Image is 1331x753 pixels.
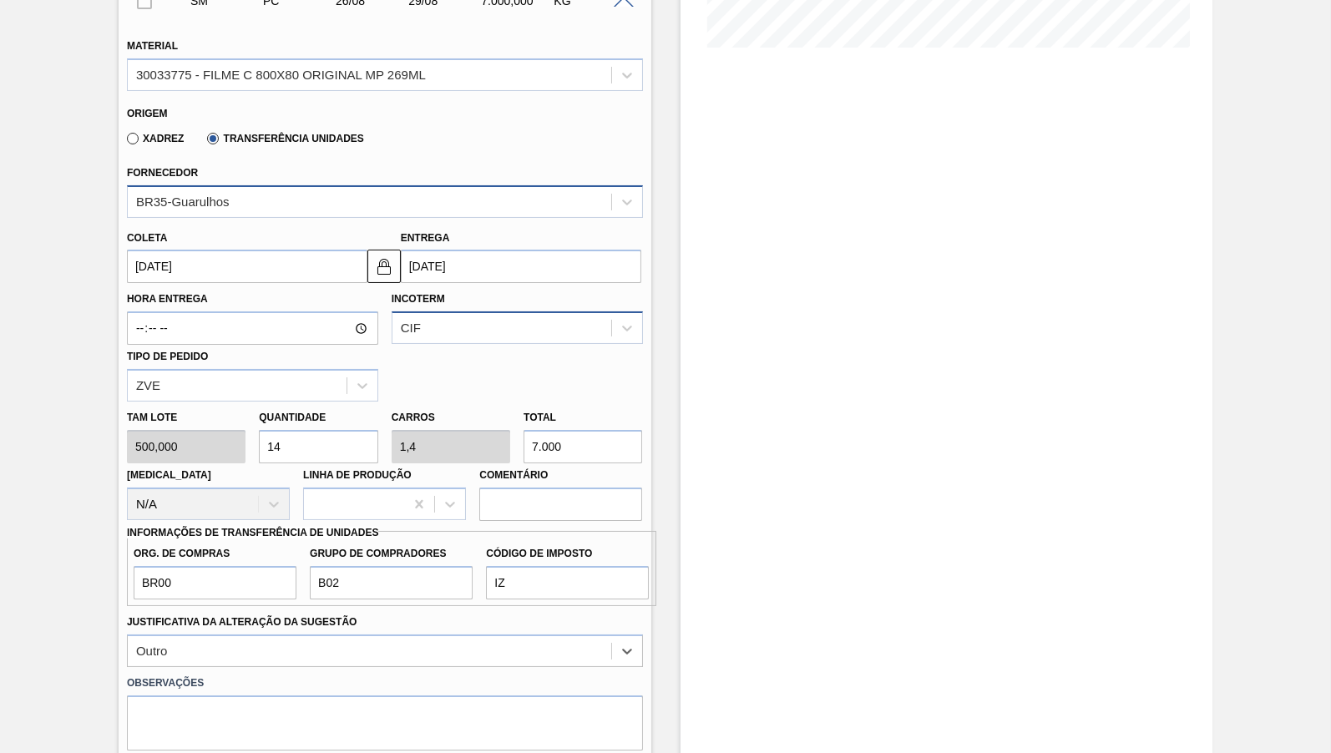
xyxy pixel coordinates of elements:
[134,542,296,566] label: Org. de Compras
[401,321,421,336] div: CIF
[401,232,450,244] label: Entrega
[127,351,208,362] label: Tipo de pedido
[401,250,641,283] input: dd/mm/yyyy
[486,542,649,566] label: Código de Imposto
[127,671,643,695] label: Observações
[127,527,379,538] label: Informações de Transferência de Unidades
[392,293,445,305] label: Incoterm
[127,232,167,244] label: Coleta
[127,469,211,481] label: [MEDICAL_DATA]
[136,644,168,658] div: Outro
[127,287,378,311] label: Hora Entrega
[127,40,178,52] label: Material
[479,463,642,488] label: Comentário
[310,542,473,566] label: Grupo de Compradores
[136,378,160,392] div: ZVE
[127,133,185,144] label: Xadrez
[127,250,367,283] input: dd/mm/yyyy
[127,406,245,430] label: Tam lote
[127,616,357,628] label: Justificativa da Alteração da Sugestão
[374,256,394,276] img: locked
[127,108,168,119] label: Origem
[259,412,326,423] label: Quantidade
[367,250,401,283] button: locked
[303,469,412,481] label: Linha de Produção
[136,195,230,209] div: BR35-Guarulhos
[207,133,363,144] label: Transferência Unidades
[127,167,198,179] label: Fornecedor
[524,412,556,423] label: Total
[392,412,435,423] label: Carros
[136,68,426,82] div: 30033775 - FILME C 800X80 ORIGINAL MP 269ML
